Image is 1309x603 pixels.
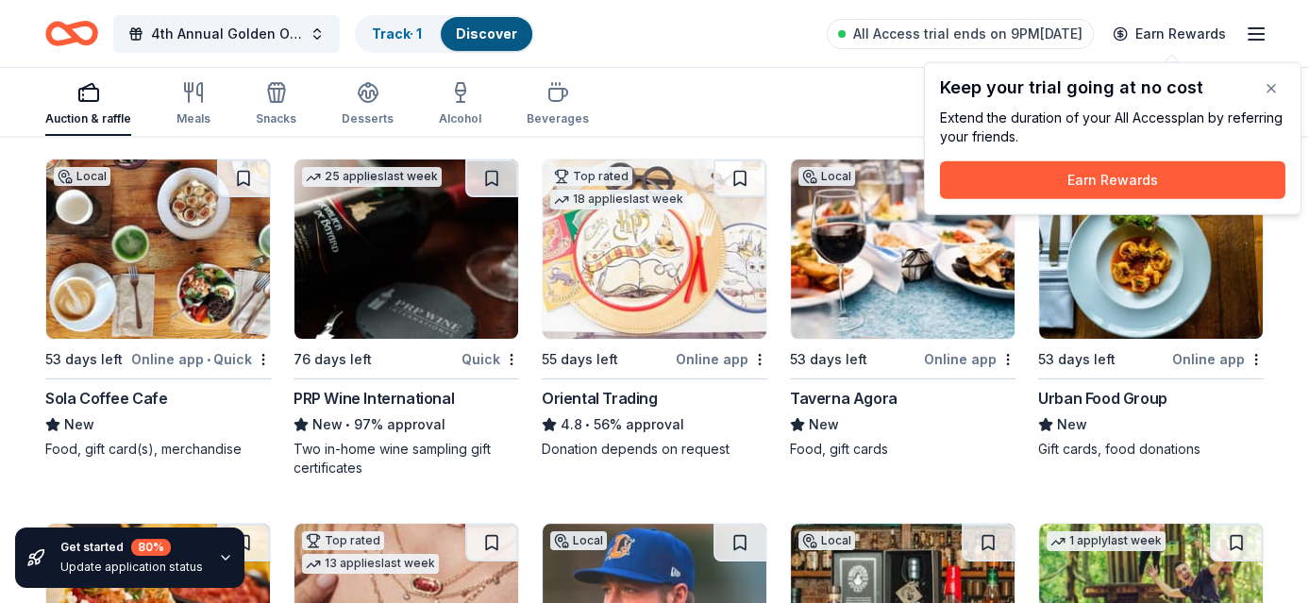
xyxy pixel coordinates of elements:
[790,159,1015,459] a: Image for Taverna AgoraLocal53 days leftOnline appTaverna AgoraNewFood, gift cards
[151,23,302,45] span: 4th Annual Golden Online Auction/Store
[302,531,384,550] div: Top rated
[45,387,168,410] div: Sola Coffee Cafe
[345,417,350,432] span: •
[940,161,1285,199] button: Earn Rewards
[1057,413,1087,436] span: New
[456,25,517,42] a: Discover
[853,23,1082,45] span: All Access trial ends on 9PM[DATE]
[1038,440,1264,459] div: Gift cards, food donations
[550,167,632,186] div: Top rated
[355,15,534,53] button: Track· 1Discover
[176,74,210,136] button: Meals
[207,352,210,367] span: •
[312,413,343,436] span: New
[294,440,519,477] div: Two in-home wine sampling gift certificates
[294,413,519,436] div: 97% approval
[256,111,296,126] div: Snacks
[294,387,454,410] div: PRP Wine International
[45,74,131,136] button: Auction & raffle
[940,109,1285,146] div: Extend the duration of your All Access plan by referring your friends.
[294,159,519,477] a: Image for PRP Wine International25 applieslast week76 days leftQuickPRP Wine InternationalNew•97%...
[113,15,340,53] button: 4th Annual Golden Online Auction/Store
[439,74,481,136] button: Alcohol
[45,440,271,459] div: Food, gift card(s), merchandise
[45,111,131,126] div: Auction & raffle
[790,440,1015,459] div: Food, gift cards
[131,539,171,556] div: 80 %
[798,167,855,186] div: Local
[924,347,1015,371] div: Online app
[256,74,296,136] button: Snacks
[791,159,1015,339] img: Image for Taverna Agora
[1038,387,1167,410] div: Urban Food Group
[676,347,767,371] div: Online app
[1038,159,1264,459] a: Image for Urban Food GroupLocal53 days leftOnline appUrban Food GroupNewGift cards, food donations
[1038,348,1116,371] div: 53 days left
[60,560,203,575] div: Update application status
[542,387,658,410] div: Oriental Trading
[585,417,590,432] span: •
[342,111,394,126] div: Desserts
[940,78,1285,97] div: Keep your trial going at no cost
[1172,347,1264,371] div: Online app
[542,440,767,459] div: Donation depends on request
[1101,17,1237,51] a: Earn Rewards
[45,348,123,371] div: 53 days left
[1039,159,1263,339] img: Image for Urban Food Group
[827,19,1094,49] a: All Access trial ends on 9PM[DATE]
[790,348,867,371] div: 53 days left
[439,111,481,126] div: Alcohol
[543,159,766,339] img: Image for Oriental Trading
[550,531,607,550] div: Local
[294,159,518,339] img: Image for PRP Wine International
[561,413,582,436] span: 4.8
[372,25,422,42] a: Track· 1
[131,347,271,371] div: Online app Quick
[462,347,519,371] div: Quick
[542,159,767,459] a: Image for Oriental TradingTop rated18 applieslast week55 days leftOnline appOriental Trading4.8•5...
[302,167,442,187] div: 25 applies last week
[790,387,898,410] div: Taverna Agora
[60,539,203,556] div: Get started
[542,413,767,436] div: 56% approval
[302,554,439,574] div: 13 applies last week
[64,413,94,436] span: New
[542,348,618,371] div: 55 days left
[527,74,589,136] button: Beverages
[45,11,98,56] a: Home
[45,159,271,459] a: Image for Sola Coffee CafeLocal53 days leftOnline app•QuickSola Coffee CafeNewFood, gift card(s),...
[798,531,855,550] div: Local
[550,190,687,209] div: 18 applies last week
[527,111,589,126] div: Beverages
[294,348,372,371] div: 76 days left
[809,413,839,436] span: New
[342,74,394,136] button: Desserts
[46,159,270,339] img: Image for Sola Coffee Cafe
[176,111,210,126] div: Meals
[1047,531,1166,551] div: 1 apply last week
[54,167,110,186] div: Local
